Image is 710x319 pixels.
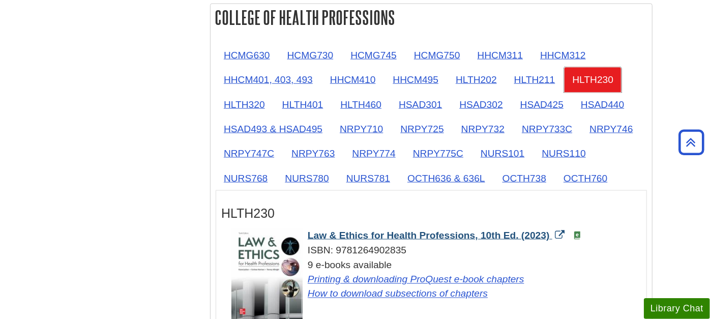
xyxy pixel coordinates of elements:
[221,206,641,221] h3: HLTH230
[332,92,390,117] a: HLTH460
[472,141,532,166] a: NURS101
[322,67,384,92] a: HHCM410
[564,67,622,92] a: HLTH230
[644,298,710,319] button: Library Chat
[391,92,450,117] a: HSAD301
[448,67,505,92] a: HLTH202
[211,4,652,31] h2: College of Health Professions
[534,141,594,166] a: NURS110
[216,141,282,166] a: NRPY747C
[405,141,471,166] a: NRPY775C
[512,92,572,117] a: HSAD425
[216,117,331,141] a: HSAD493 & HSAD495
[344,141,404,166] a: NRPY774
[277,166,337,191] a: NURS780
[308,230,550,241] span: Law & Ethics for Health Professions, 10th Ed. (2023)
[332,117,391,141] a: NRPY710
[392,117,452,141] a: NRPY725
[385,67,447,92] a: HHCM495
[581,117,641,141] a: NRPY746
[453,117,513,141] a: NRPY732
[308,230,567,241] a: Link opens in new window
[231,243,641,258] div: ISBN: 9781264902835
[216,166,276,191] a: NURS768
[231,258,641,302] div: 9 e-books available
[494,166,554,191] a: OCTH738
[283,141,343,166] a: NRPY763
[506,67,564,92] a: HLTH211
[406,43,468,68] a: HCMG750
[274,92,332,117] a: HLTH401
[216,92,273,117] a: HLTH320
[451,92,511,117] a: HSAD302
[308,288,488,299] a: Link opens in new window
[573,92,632,117] a: HSAD440
[216,67,321,92] a: HHCM401, 403, 493
[555,166,615,191] a: OCTH760
[338,166,398,191] a: NURS781
[675,135,707,149] a: Back to Top
[514,117,580,141] a: NRPY733C
[279,43,342,68] a: HCMG730
[469,43,531,68] a: HHCM311
[532,43,594,68] a: HHCM312
[342,43,405,68] a: HCMG745
[399,166,493,191] a: OCTH636 & 636L
[573,231,581,240] img: e-Book
[216,43,278,68] a: HCMG630
[308,274,524,285] a: Link opens in new window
